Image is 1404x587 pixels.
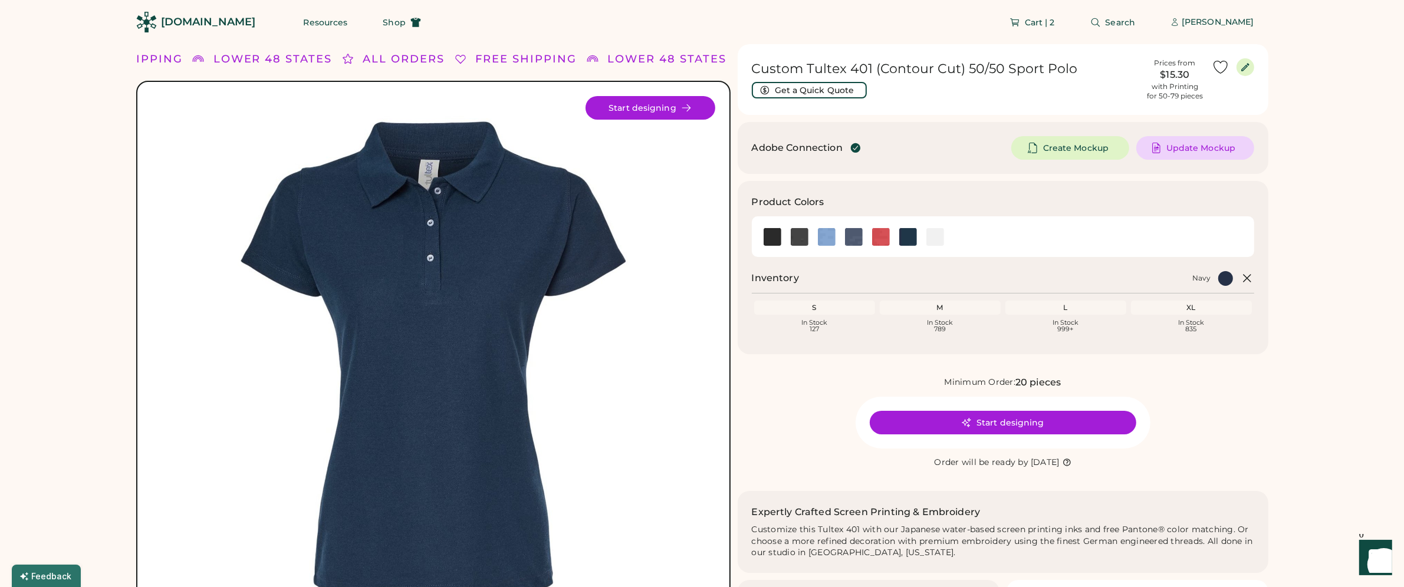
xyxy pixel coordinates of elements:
button: Start designing [586,96,715,120]
div: Black [764,228,781,246]
button: Create Mockup [1011,136,1129,160]
img: Black Swatch Image [764,228,781,246]
div: In Stock 789 [882,319,998,332]
div: Heather Charcoal [791,228,808,246]
div: [DATE] [1031,457,1060,469]
div: 20 pieces [1015,375,1061,390]
div: In Stock 127 [757,319,873,332]
div: LOWER 48 STATES [608,51,727,67]
button: Search [1076,11,1150,34]
div: Heather Navy [845,228,863,246]
div: Prices from [1155,58,1196,68]
div: M [882,303,998,312]
div: White [926,228,944,246]
div: Order will be ready by [935,457,1029,469]
img: Heather Charcoal Swatch Image [791,228,808,246]
img: Rendered Logo - Screens [136,12,157,32]
div: L [1008,303,1124,312]
div: [PERSON_NAME] [1182,17,1254,28]
div: Minimum Order: [945,377,1016,388]
span: Create Mockup [1043,144,1109,152]
span: Shop [383,18,405,27]
button: Start designing [870,411,1136,434]
img: Heather Navy Swatch Image [845,228,863,246]
div: S [757,303,873,312]
img: White Swatch Image [926,228,944,246]
div: XL [1133,303,1250,312]
h2: Inventory [752,271,799,285]
div: Customize this Tultex 401 with our Japanese water-based screen printing inks and free Pantone® co... [752,524,1254,559]
span: Cart | 2 [1025,18,1055,27]
div: Navy [1193,273,1211,283]
div: Heather Red [872,228,890,246]
iframe: Front Chat [1348,534,1399,585]
button: Update Mockup [1136,136,1254,160]
div: ALL ORDERS [363,51,445,67]
div: $15.30 [1146,68,1205,82]
button: Cart | 2 [995,11,1069,34]
div: Adobe Connection [752,141,843,155]
h3: Product Colors [752,195,824,209]
span: Search [1106,18,1136,27]
div: Navy [899,228,917,246]
div: with Printing for 50-79 pieces [1147,82,1203,101]
div: In Stock 835 [1133,319,1250,332]
img: Heather Light Blue Swatch Image [818,228,836,246]
h2: Expertly Crafted Screen Printing & Embroidery [752,505,981,519]
button: Shop [369,11,435,34]
div: Heather Light Blue [818,228,836,246]
div: FREE SHIPPING [81,51,183,67]
button: Get a Quick Quote [752,82,867,98]
button: Resources [290,11,362,34]
div: [DOMAIN_NAME] [162,15,256,29]
img: Heather Red Swatch Image [872,228,890,246]
div: LOWER 48 STATES [213,51,333,67]
img: Navy Swatch Image [899,228,917,246]
h1: Custom Tultex 401 (Contour Cut) 50/50 Sport Polo [752,61,1139,77]
div: In Stock 999+ [1008,319,1124,332]
div: FREE SHIPPING [476,51,577,67]
span: Update Mockup [1166,144,1235,152]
